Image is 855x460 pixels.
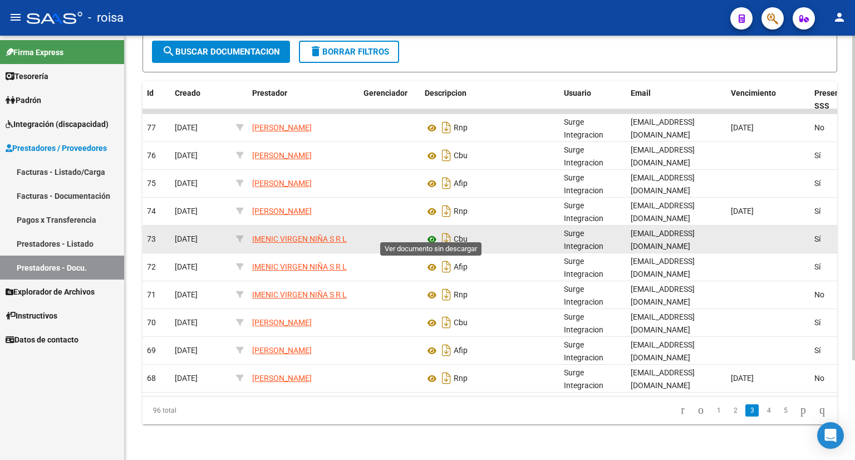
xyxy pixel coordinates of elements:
span: IMENIC VIRGEN NIÑA S R L [252,262,347,271]
li: page 5 [777,401,794,420]
a: 1 [712,404,725,417]
i: Descargar documento [439,174,454,192]
span: Sí [814,179,820,188]
span: Surge Integracion [564,173,603,195]
span: Afip [454,263,468,272]
span: [DATE] [175,179,198,188]
span: [EMAIL_ADDRESS][DOMAIN_NAME] [631,312,695,334]
datatable-header-cell: Usuario [559,81,626,118]
span: Buscar Documentacion [162,47,280,57]
span: Cbu [454,235,468,244]
i: Descargar documento [439,119,454,136]
span: [DATE] [731,207,754,216]
span: Cbu [454,319,468,327]
span: Datos de contacto [6,334,78,346]
span: Rnp [454,124,468,133]
span: [PERSON_NAME] [252,179,312,188]
span: Surge Integracion [564,257,603,278]
span: [PERSON_NAME] [252,123,312,132]
span: [DATE] [731,123,754,132]
span: [DATE] [175,318,198,327]
span: [PERSON_NAME] [252,151,312,160]
span: 69 [147,346,156,355]
li: page 1 [710,401,727,420]
mat-icon: delete [309,45,322,58]
span: Rnp [454,291,468,300]
span: [EMAIL_ADDRESS][DOMAIN_NAME] [631,368,695,390]
span: Rnp [454,374,468,383]
span: 75 [147,179,156,188]
i: Descargar documento [439,258,454,276]
span: 68 [147,374,156,383]
span: Cbu [454,151,468,160]
span: [EMAIL_ADDRESS][DOMAIN_NAME] [631,145,695,167]
span: Sí [814,346,820,355]
span: Afip [454,346,468,355]
span: [DATE] [175,374,198,383]
span: Sí [814,234,820,243]
span: [PERSON_NAME] [252,318,312,327]
span: Descripcion [425,89,466,97]
mat-icon: search [162,45,175,58]
li: page 3 [744,401,760,420]
span: Id [147,89,154,97]
span: Surge Integracion [564,118,603,139]
datatable-header-cell: Descripcion [420,81,559,118]
a: go to first page [676,404,690,417]
span: [DATE] [175,123,198,132]
span: 72 [147,262,156,271]
span: [DATE] [175,234,198,243]
a: 2 [729,404,742,417]
a: go to next page [795,404,811,417]
span: Surge Integracion [564,312,603,334]
a: 5 [779,404,792,417]
span: Creado [175,89,200,97]
datatable-header-cell: Creado [170,81,232,118]
i: Descargar documento [439,369,454,387]
datatable-header-cell: Id [142,81,170,118]
span: No [814,290,824,299]
span: [PERSON_NAME] [252,374,312,383]
span: Sí [814,318,820,327]
button: Borrar Filtros [299,41,399,63]
a: 3 [745,404,759,417]
i: Descargar documento [439,146,454,164]
span: Surge Integracion [564,368,603,390]
span: [EMAIL_ADDRESS][DOMAIN_NAME] [631,340,695,362]
span: Surge Integracion [564,285,603,306]
span: [DATE] [175,262,198,271]
a: 4 [762,404,775,417]
span: 77 [147,123,156,132]
mat-icon: menu [9,11,22,24]
span: 70 [147,318,156,327]
i: Descargar documento [439,230,454,248]
span: Explorador de Archivos [6,286,95,298]
span: 73 [147,234,156,243]
div: 96 total [142,397,279,424]
span: Surge Integracion [564,145,603,167]
datatable-header-cell: Vencimiento [726,81,810,118]
span: [DATE] [175,151,198,160]
span: Sí [814,207,820,216]
span: Rnp [454,207,468,216]
span: Afip [454,179,468,188]
i: Descargar documento [439,341,454,359]
span: Surge Integracion [564,340,603,362]
datatable-header-cell: Email [626,81,726,118]
span: Gerenciador [363,89,407,97]
span: 76 [147,151,156,160]
div: Open Intercom Messenger [817,422,844,449]
span: [EMAIL_ADDRESS][DOMAIN_NAME] [631,229,695,251]
span: IMENIC VIRGEN NIÑA S R L [252,290,347,299]
i: Descargar documento [439,314,454,331]
span: [DATE] [175,207,198,216]
span: [EMAIL_ADDRESS][DOMAIN_NAME] [631,118,695,139]
span: No [814,123,824,132]
span: [DATE] [731,374,754,383]
span: [DATE] [175,346,198,355]
span: Integración (discapacidad) [6,118,109,130]
span: [EMAIL_ADDRESS][DOMAIN_NAME] [631,201,695,223]
a: go to last page [814,404,830,417]
span: Tesorería [6,70,48,82]
button: Buscar Documentacion [152,41,290,63]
